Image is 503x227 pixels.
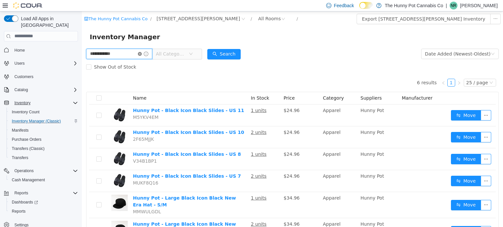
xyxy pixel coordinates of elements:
[399,99,409,109] button: icon: ellipsis
[279,140,302,145] span: Hunny Pot
[9,126,78,134] span: Manifests
[13,2,43,9] img: Cova
[9,176,78,184] span: Cash Management
[7,107,81,117] button: Inventory Count
[56,41,60,44] i: icon: close-circle
[407,69,411,74] i: icon: down
[51,169,76,174] span: MUKF8Q16
[12,146,45,151] span: Transfers (Classic)
[399,188,409,199] button: icon: ellipsis
[12,99,78,107] span: Inventory
[9,207,28,215] a: Reports
[12,209,26,214] span: Reports
[29,209,46,226] img: Hunny Pot - Large Black Icon Black New Era Hat - M/L hero shot
[334,2,354,9] span: Feedback
[202,118,218,123] span: $24.96
[29,183,46,200] img: Hunny Pot - Large Black Icon Black New Era Hat - S/M hero shot
[169,162,185,167] u: 2 units
[74,39,104,46] span: All Categories
[7,135,81,144] button: Purchase Orders
[12,46,78,54] span: Home
[12,86,78,94] span: Catalog
[169,96,185,102] u: 1 units
[51,96,162,102] a: Hunny Pot - Black Icon Black Slides - US 11
[2,5,7,9] i: icon: shop
[51,103,77,108] span: M5YKV4EM
[169,210,185,215] u: 2 units
[9,198,78,206] span: Dashboards
[75,4,158,11] span: 659 Upper James St
[1,85,81,94] button: Catalog
[409,41,413,45] i: icon: down
[365,67,373,75] li: 1
[238,181,276,207] td: Apparel
[279,210,302,215] span: Hunny Pot
[29,96,46,112] img: Hunny Pot - Black Icon Black Slides - US 11 hero shot
[9,108,42,116] a: Inventory Count
[375,70,379,73] i: icon: right
[241,84,262,89] span: Category
[51,125,72,130] span: 2F65MJJK
[202,184,218,189] span: $34.96
[9,154,31,162] a: Transfers
[51,184,154,196] a: Hunny Pot - Large Black Icon Black New Era Hat - S/M
[12,73,36,81] a: Customers
[12,119,61,124] span: Inventory Manager (Classic)
[279,162,302,167] span: Hunny Pot
[12,59,27,67] button: Users
[446,2,447,9] p: |
[1,166,81,175] button: Operations
[2,5,65,10] a: icon: shopThe Hunny Pot Cannabis Co
[7,175,81,185] button: Cash Management
[29,139,46,156] img: Hunny Pot - Black Icon Black Slides - US 8 hero shot
[12,59,78,67] span: Users
[385,2,443,9] p: The Hunny Pot Cannabis Co
[1,98,81,107] button: Inventory
[399,142,409,153] button: icon: ellipsis
[358,67,365,75] li: Previous Page
[7,126,81,135] button: Manifests
[9,117,64,125] a: Inventory Manager (Classic)
[14,74,33,79] span: Customers
[12,99,33,107] button: Inventory
[451,2,456,9] span: NR
[68,5,70,10] span: /
[169,118,185,123] u: 2 units
[408,2,419,13] button: icon: ellipsis
[9,117,78,125] span: Inventory Manager (Classic)
[12,137,42,142] span: Purchase Orders
[279,118,302,123] span: Hunny Pot
[177,2,199,12] div: All Rooms
[202,162,218,167] span: $24.96
[450,2,457,9] div: Nolan Ryan
[238,137,276,159] td: Apparel
[275,2,409,13] button: Export [STREET_ADDRESS][PERSON_NAME] Inventory
[399,164,409,175] button: icon: ellipsis
[7,153,81,162] button: Transfers
[359,2,373,9] input: Dark Mode
[279,96,302,102] span: Hunny Pot
[9,207,78,215] span: Reports
[14,190,28,196] span: Reports
[9,154,78,162] span: Transfers
[369,164,399,175] button: icon: swapMove
[8,20,82,31] span: Inventory Manager
[335,67,355,75] li: 6 results
[369,99,399,109] button: icon: swapMove
[7,207,81,216] button: Reports
[12,128,28,133] span: Manifests
[12,109,40,115] span: Inventory Count
[460,2,498,9] p: [PERSON_NAME]
[169,5,170,10] span: /
[369,142,399,153] button: icon: swapMove
[51,162,159,167] a: Hunny Pot - Black Icon Black Slides - US 7
[107,41,111,45] i: icon: down
[1,72,81,81] button: Customers
[238,159,276,181] td: Apparel
[29,161,46,178] img: Hunny Pot - Black Icon Black Slides - US 7 hero shot
[62,40,66,45] i: icon: info-circle
[9,136,78,143] span: Purchase Orders
[202,96,218,102] span: $24.96
[18,15,78,28] span: Load All Apps in [GEOGRAPHIC_DATA]
[14,87,28,92] span: Catalog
